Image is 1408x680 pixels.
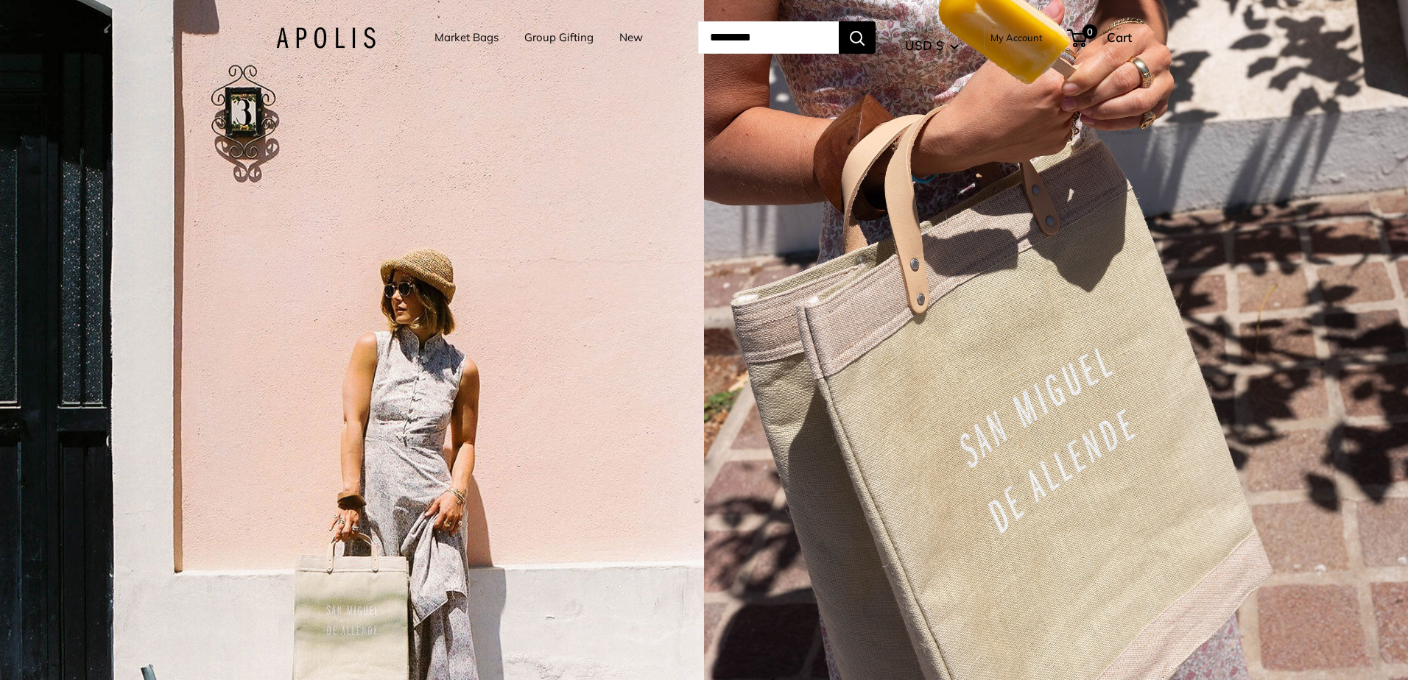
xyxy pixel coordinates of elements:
input: Search... [698,21,839,54]
span: Cart [1107,29,1132,45]
a: Group Gifting [524,27,594,48]
a: New [619,27,643,48]
a: My Account [990,29,1043,46]
button: Search [839,21,876,54]
a: 0 Cart [1069,26,1132,49]
span: USD $ [905,38,943,53]
span: 0 [1083,24,1097,39]
button: USD $ [905,34,959,57]
span: Currency [905,18,959,38]
img: Apolis [276,27,376,49]
a: Market Bags [434,27,499,48]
